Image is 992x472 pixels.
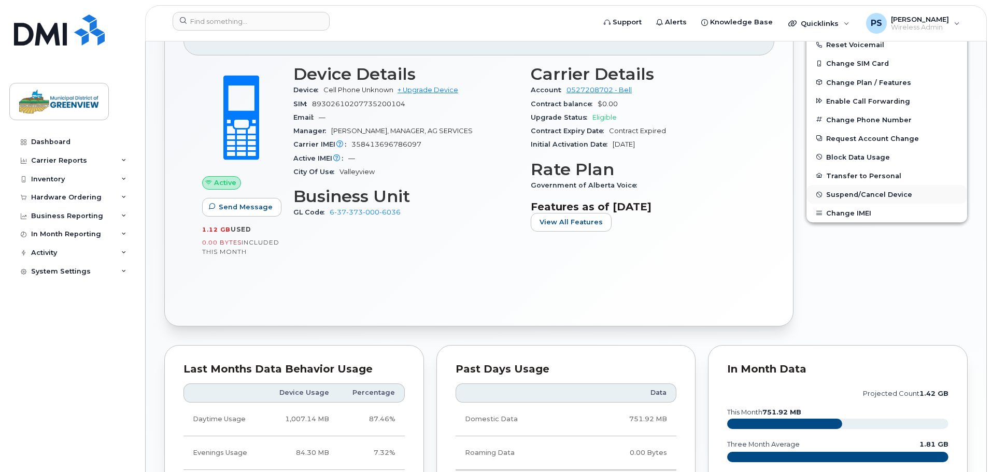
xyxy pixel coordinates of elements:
span: Support [613,17,642,27]
tr: Weekdays from 6:00pm to 8:00am [183,436,405,470]
div: Past Days Usage [456,364,677,375]
span: Suspend/Cancel Device [826,191,912,198]
div: In Month Data [727,364,948,375]
span: Knowledge Base [710,17,773,27]
span: Contract Expired [609,127,666,135]
td: Roaming Data [456,436,578,470]
h3: Carrier Details [531,65,756,83]
span: City Of Use [293,168,339,176]
a: Support [597,12,649,33]
span: Active [214,178,236,188]
div: Last Months Data Behavior Usage [183,364,405,375]
span: $0.00 [598,100,618,108]
td: 1,007.14 MB [265,403,338,436]
button: Block Data Usage [806,148,967,166]
input: Find something... [173,12,330,31]
tspan: 1.42 GB [919,390,948,397]
span: used [231,225,251,233]
span: Valleyview [339,168,375,176]
span: Initial Activation Date [531,140,613,148]
span: Contract balance [531,100,598,108]
span: Manager [293,127,331,135]
a: Knowledge Base [694,12,780,33]
text: 1.81 GB [919,440,948,448]
button: View All Features [531,213,612,232]
button: Send Message [202,198,281,217]
span: Eligible [592,113,617,121]
td: 87.46% [338,403,405,436]
td: 751.92 MB [578,403,676,436]
span: [PERSON_NAME] [891,15,949,23]
text: three month average [727,440,800,448]
td: Evenings Usage [183,436,265,470]
span: Send Message [219,202,273,212]
span: — [319,113,325,121]
button: Suspend/Cancel Device [806,185,967,204]
span: Upgrade Status [531,113,592,121]
h3: Business Unit [293,187,518,206]
button: Change Plan / Features [806,73,967,92]
th: Device Usage [265,383,338,402]
h3: Device Details [293,65,518,83]
button: Request Account Change [806,129,967,148]
button: Change Phone Number [806,110,967,129]
h3: Features as of [DATE] [531,201,756,213]
text: this month [727,408,801,416]
button: Change SIM Card [806,54,967,73]
button: Enable Call Forwarding [806,92,967,110]
th: Percentage [338,383,405,402]
span: Government of Alberta Voice [531,181,642,189]
td: 7.32% [338,436,405,470]
button: Reset Voicemail [806,35,967,54]
span: 1.12 GB [202,226,231,233]
div: Peter Stoodley [859,13,967,34]
a: + Upgrade Device [398,86,458,94]
a: Alerts [649,12,694,33]
span: SIM [293,100,312,108]
a: 6-37-373-000-6036 [330,208,401,216]
span: Active IMEI [293,154,348,162]
span: Wireless Admin [891,23,949,32]
span: 358413696786097 [351,140,421,148]
span: 0.00 Bytes [202,239,242,246]
span: — [348,154,355,162]
span: GL Code [293,208,330,216]
td: 84.30 MB [265,436,338,470]
tspan: 751.92 MB [762,408,801,416]
span: Enable Call Forwarding [826,97,910,105]
span: Carrier IMEI [293,140,351,148]
h3: Rate Plan [531,160,756,179]
span: PS [871,17,882,30]
span: Device [293,86,323,94]
span: Quicklinks [801,19,839,27]
span: 89302610207735200104 [312,100,405,108]
span: [DATE] [613,140,635,148]
text: projected count [863,390,948,397]
span: Cell Phone Unknown [323,86,393,94]
span: View All Features [540,217,603,227]
span: Account [531,86,566,94]
th: Data [578,383,676,402]
a: 0527208702 - Bell [566,86,632,94]
span: Contract Expiry Date [531,127,609,135]
div: Quicklinks [781,13,857,34]
span: [PERSON_NAME], MANAGER, AG SERVICES [331,127,473,135]
td: 0.00 Bytes [578,436,676,470]
td: Daytime Usage [183,403,265,436]
span: Alerts [665,17,687,27]
td: Domestic Data [456,403,578,436]
span: Email [293,113,319,121]
button: Transfer to Personal [806,166,967,185]
span: Change Plan / Features [826,78,911,86]
button: Change IMEI [806,204,967,222]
